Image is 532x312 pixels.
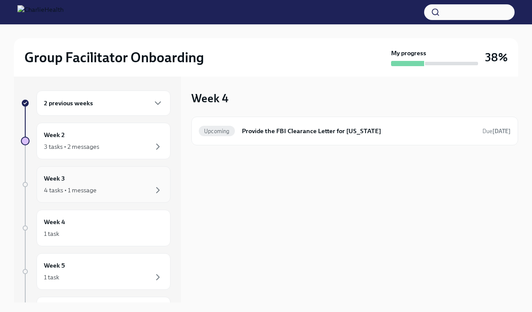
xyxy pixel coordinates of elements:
[44,261,65,270] h6: Week 5
[44,98,93,108] h6: 2 previous weeks
[391,49,426,57] strong: My progress
[242,126,475,136] h6: Provide the FBI Clearance Letter for [US_STATE]
[482,127,511,135] span: September 9th, 2025 09:00
[485,50,508,65] h3: 38%
[24,49,204,66] h2: Group Facilitator Onboarding
[44,229,59,238] div: 1 task
[199,128,235,134] span: Upcoming
[191,91,228,106] h3: Week 4
[482,128,511,134] span: Due
[37,91,171,116] div: 2 previous weeks
[21,166,171,203] a: Week 34 tasks • 1 message
[17,5,64,19] img: CharlieHealth
[44,142,99,151] div: 3 tasks • 2 messages
[44,174,65,183] h6: Week 3
[44,217,65,227] h6: Week 4
[44,186,97,195] div: 4 tasks • 1 message
[21,210,171,246] a: Week 41 task
[44,130,65,140] h6: Week 2
[199,124,511,138] a: UpcomingProvide the FBI Clearance Letter for [US_STATE]Due[DATE]
[21,253,171,290] a: Week 51 task
[492,128,511,134] strong: [DATE]
[44,273,59,282] div: 1 task
[21,123,171,159] a: Week 23 tasks • 2 messages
